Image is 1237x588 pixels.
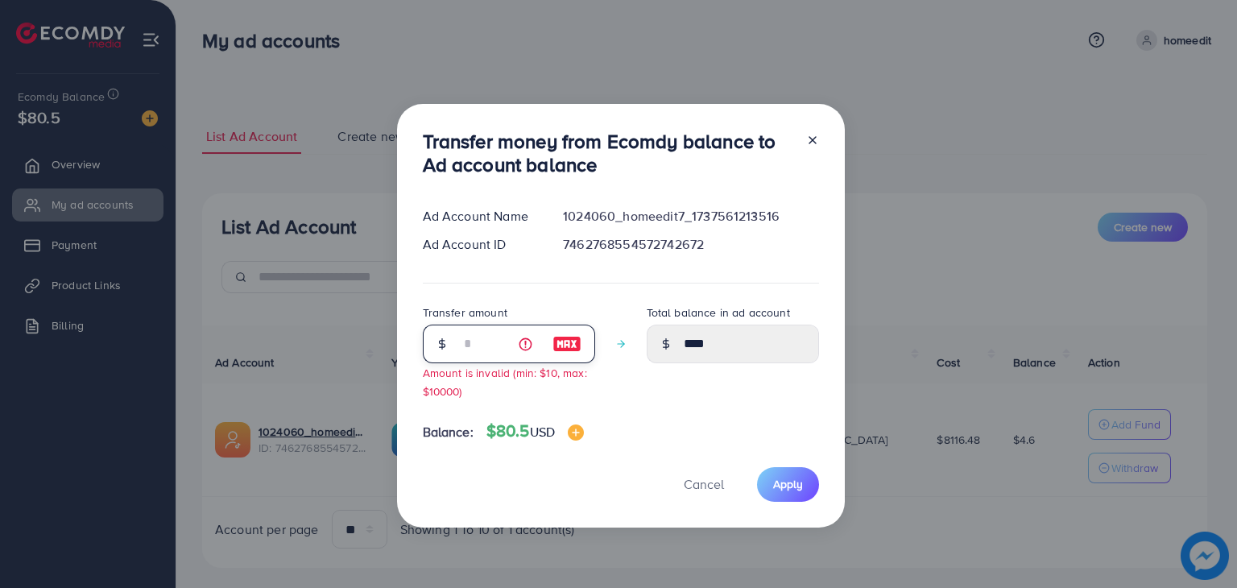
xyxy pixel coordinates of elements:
span: Cancel [684,475,724,493]
small: Amount is invalid (min: $10, max: $10000) [423,365,587,399]
h4: $80.5 [486,421,584,441]
div: 7462768554572742672 [550,235,831,254]
img: image [568,424,584,441]
img: image [552,334,581,354]
div: Ad Account ID [410,235,551,254]
button: Apply [757,467,819,502]
span: Apply [773,476,803,492]
label: Transfer amount [423,304,507,321]
label: Total balance in ad account [647,304,790,321]
div: 1024060_homeedit7_1737561213516 [550,207,831,226]
div: Ad Account Name [410,207,551,226]
span: Balance: [423,423,474,441]
h3: Transfer money from Ecomdy balance to Ad account balance [423,130,793,176]
span: USD [530,423,555,441]
button: Cancel [664,467,744,502]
